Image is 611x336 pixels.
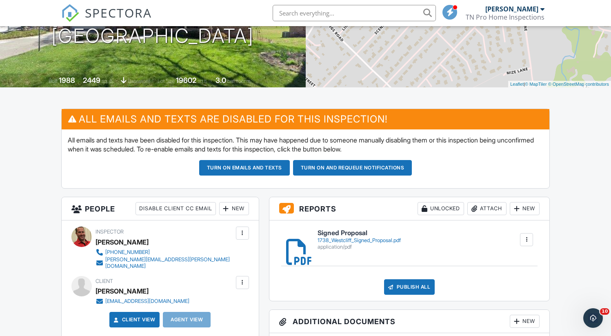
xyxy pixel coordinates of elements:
input: Search everything... [273,5,436,21]
button: Turn on emails and texts [199,160,290,176]
a: Leaflet [510,82,524,87]
p: All emails and texts have been disabled for this inspection. This may have happened due to someon... [68,136,544,154]
img: The Best Home Inspection Software - Spectora [61,4,79,22]
div: 19602 [176,76,196,85]
a: Signed Proposal 1738_Westcliff_Signed_Proposal.pdf application/pdf [318,229,401,250]
h3: All emails and texts are disabled for this inspection! [62,109,550,129]
div: 1738_Westcliff_Signed_Proposal.pdf [318,237,401,244]
div: Attach [467,202,507,215]
div: 2449 [83,76,100,85]
div: [PERSON_NAME] [485,5,538,13]
iframe: Intercom live chat [583,308,603,328]
a: [EMAIL_ADDRESS][DOMAIN_NAME] [96,297,189,305]
div: 1988 [59,76,75,85]
div: Unlocked [418,202,464,215]
span: basement [128,78,150,84]
div: TN Pro Home Inspections [466,13,544,21]
div: New [510,315,540,328]
h1: 1738 Westcliff Dr [GEOGRAPHIC_DATA] [51,4,254,47]
span: 10 [600,308,609,315]
span: Built [49,78,58,84]
div: [PERSON_NAME] [96,285,149,297]
div: [EMAIL_ADDRESS][DOMAIN_NAME] [105,298,189,305]
h3: People [62,197,259,220]
div: [PERSON_NAME] [96,236,149,248]
div: New [510,202,540,215]
span: Client [96,278,113,284]
div: [PHONE_NUMBER] [105,249,150,256]
span: Inspector [96,229,124,235]
h3: Additional Documents [269,310,550,333]
span: sq.ft. [198,78,208,84]
div: New [219,202,249,215]
a: © MapTiler [525,82,547,87]
div: application/pdf [318,244,401,250]
h3: Reports [269,197,550,220]
div: [PERSON_NAME][EMAIL_ADDRESS][PERSON_NAME][DOMAIN_NAME] [105,256,234,269]
h6: Signed Proposal [318,229,401,237]
div: Publish All [384,279,435,295]
a: © OpenStreetMap contributors [548,82,609,87]
a: SPECTORA [61,11,152,28]
button: Turn on and Requeue Notifications [293,160,412,176]
a: [PERSON_NAME][EMAIL_ADDRESS][PERSON_NAME][DOMAIN_NAME] [96,256,234,269]
a: [PHONE_NUMBER] [96,248,234,256]
div: Disable Client CC Email [136,202,216,215]
span: Lot Size [158,78,175,84]
a: Client View [112,316,156,324]
span: sq. ft. [102,78,113,84]
div: 3.0 [216,76,226,85]
span: bathrooms [227,78,251,84]
div: | [508,81,611,88]
span: SPECTORA [85,4,152,21]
